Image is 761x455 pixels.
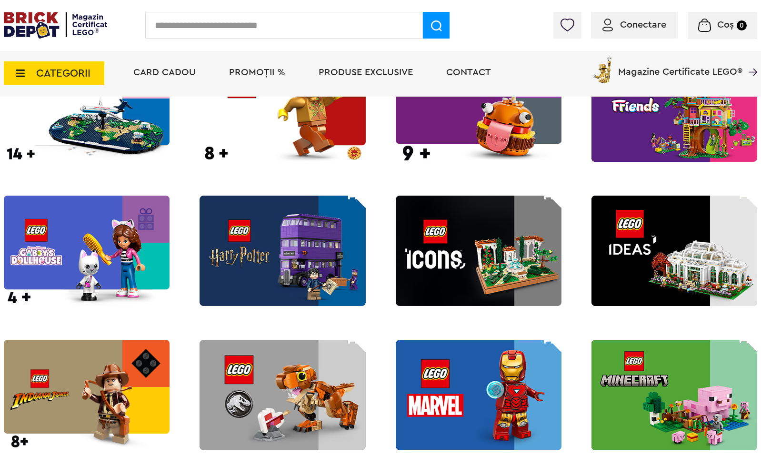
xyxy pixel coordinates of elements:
[36,68,90,79] span: CATEGORII
[229,68,285,77] a: PROMOȚII %
[133,68,196,77] a: Card Cadou
[742,55,757,64] a: Magazine Certificate LEGO®
[620,20,666,30] span: Conectare
[602,20,666,30] a: Conectare
[737,20,747,30] small: 0
[717,20,734,30] span: Coș
[319,68,413,77] a: Produse exclusive
[446,68,491,77] a: Contact
[618,55,742,77] span: Magazine Certificate LEGO®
